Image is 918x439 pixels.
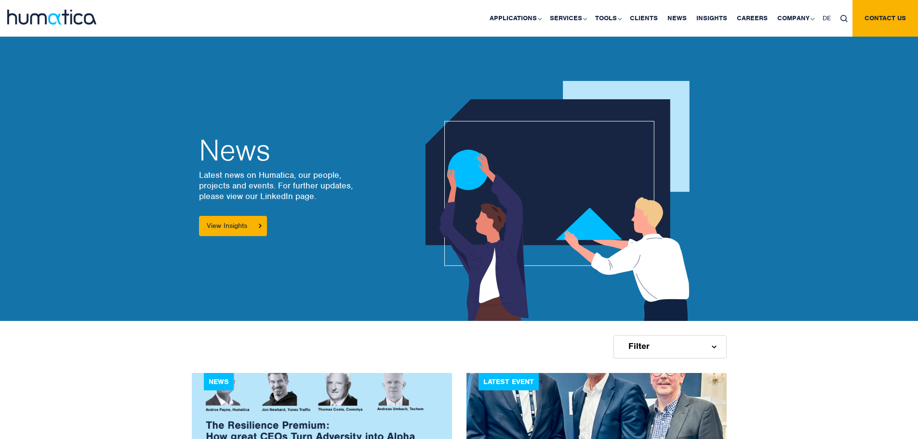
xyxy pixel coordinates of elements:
[840,15,848,22] img: search_icon
[199,170,360,201] p: Latest news on Humatica, our people, projects and events. For further updates, please view our Li...
[199,136,360,165] h2: News
[628,342,650,350] span: Filter
[712,346,716,348] img: d_arroww
[204,373,234,390] div: News
[199,216,267,236] a: View Insights
[259,224,262,228] img: arrowicon
[823,14,831,22] span: DE
[479,373,539,390] div: Latest Event
[7,10,96,25] img: logo
[426,81,698,321] img: news_ban1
